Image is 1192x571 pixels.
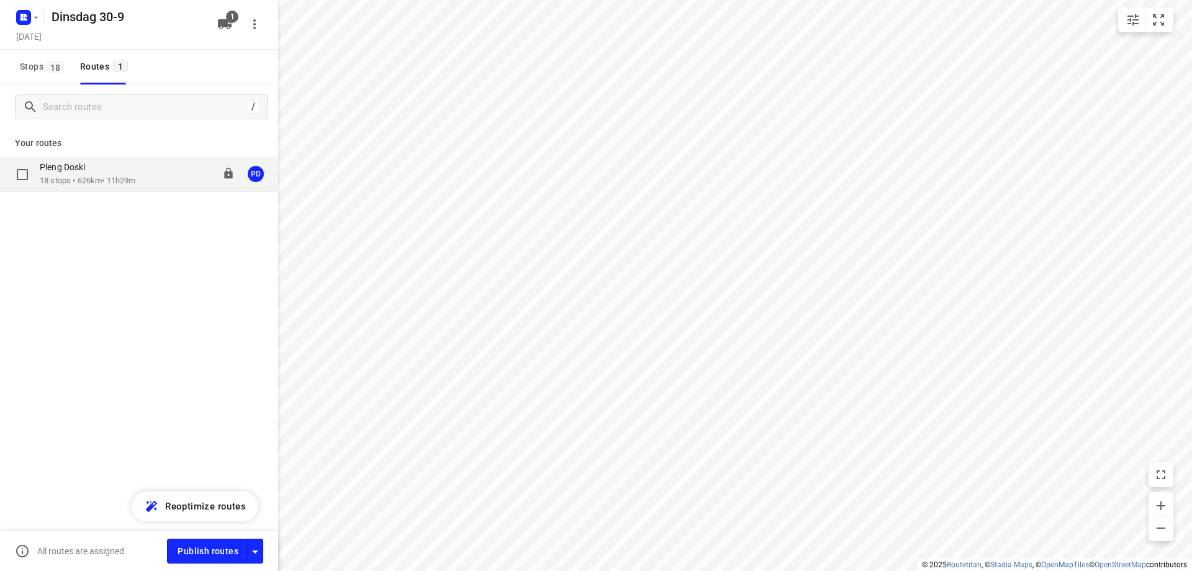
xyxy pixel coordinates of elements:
a: Routetitan [947,560,982,569]
p: 18 stops • 626km • 11h29m [40,175,135,187]
div: / [246,100,260,114]
a: OpenMapTiles [1041,560,1089,569]
p: Pleng Doski [40,162,93,173]
span: Stops [20,59,68,75]
p: All routes are assigned. [37,546,127,556]
li: © 2025 , © , © © contributors [922,560,1187,569]
span: Publish routes [178,544,238,559]
p: Your routes [15,137,263,150]
button: Map settings [1121,7,1145,32]
button: 1 [212,12,237,37]
button: PD [243,162,268,186]
div: small contained button group [1118,7,1173,32]
span: 1 [113,60,128,72]
button: Reoptimize routes [132,491,258,521]
button: Lock route [222,167,235,181]
div: Routes [80,59,132,75]
h5: Project date [11,29,47,43]
button: Publish routes [167,539,248,563]
span: Reoptimize routes [165,498,246,514]
span: 18 [47,61,64,73]
div: PD [248,166,264,182]
h5: Rename [47,7,207,27]
div: Driver app settings [248,543,263,559]
button: More [242,12,267,37]
span: 1 [226,11,238,23]
span: Select [10,162,35,187]
a: Stadia Maps [990,560,1032,569]
input: Search routes [43,98,246,117]
a: OpenStreetMap [1095,560,1146,569]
